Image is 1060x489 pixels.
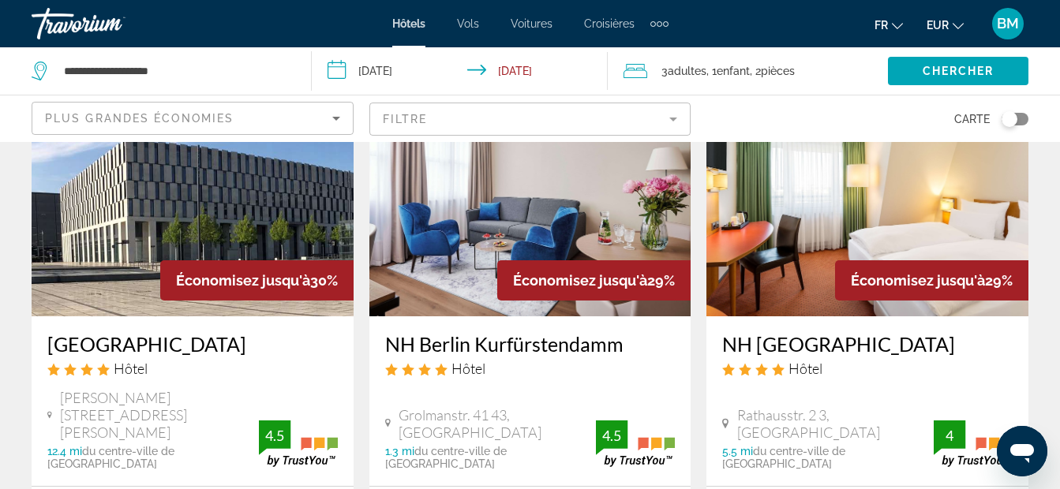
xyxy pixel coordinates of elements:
button: Travelers: 3 adults, 1 child [608,47,888,95]
span: BM [997,16,1019,32]
span: Carte [954,108,990,130]
span: Adultes [668,65,706,77]
span: , 1 [706,60,750,82]
span: 3 [661,60,706,82]
a: Vols [457,17,479,30]
mat-select: Sort by [45,109,340,128]
div: 4.5 [596,426,627,445]
a: NH Berlin Kurfürstendamm [385,332,676,356]
img: Hotel image [32,64,354,316]
span: Économisez jusqu'à [513,272,647,289]
div: 4 star Hotel [385,360,676,377]
div: 4 star Hotel [47,360,338,377]
img: trustyou-badge.svg [934,420,1013,467]
span: EUR [927,19,949,32]
span: 12.4 mi [47,445,82,457]
span: du centre-ville de [GEOGRAPHIC_DATA] [385,445,507,470]
img: Hotel image [706,64,1028,316]
img: trustyou-badge.svg [596,420,675,467]
span: 5.5 mi [722,445,753,457]
span: fr [875,19,888,32]
span: Enfant [717,65,750,77]
button: Check-in date: Dec 26, 2025 Check-out date: Dec 31, 2025 [312,47,608,95]
span: du centre-ville de [GEOGRAPHIC_DATA] [722,445,845,470]
a: Croisières [584,17,635,30]
span: Grolmanstr. 41 43, [GEOGRAPHIC_DATA] [399,406,596,441]
button: Filter [369,102,691,136]
img: Hotel image [369,64,691,316]
div: 4.5 [259,426,290,445]
span: 1.3 mi [385,445,414,457]
div: 30% [160,260,354,300]
span: pièces [761,65,795,77]
span: Chercher [923,65,994,77]
span: , 2 [750,60,795,82]
span: Plus grandes économies [45,112,234,125]
div: 29% [497,260,691,300]
span: [PERSON_NAME][STREET_ADDRESS][PERSON_NAME] [60,389,259,441]
span: Hôtel [114,360,148,377]
span: du centre-ville de [GEOGRAPHIC_DATA] [47,445,174,470]
button: Chercher [888,57,1028,85]
span: Hôtel [788,360,822,377]
span: Économisez jusqu'à [176,272,310,289]
button: Change currency [927,13,964,36]
iframe: Bouton de lancement de la fenêtre de messagerie [997,426,1047,476]
a: NH [GEOGRAPHIC_DATA] [722,332,1013,356]
div: 4 star Hotel [722,360,1013,377]
img: trustyou-badge.svg [259,420,338,467]
button: Extra navigation items [650,11,669,36]
a: [GEOGRAPHIC_DATA] [47,332,338,356]
button: Toggle map [990,112,1028,126]
div: 29% [835,260,1028,300]
a: Travorium [32,3,189,44]
button: User Menu [987,7,1028,40]
span: Rathausstr. 2 3, [GEOGRAPHIC_DATA] [737,406,934,441]
a: Hôtels [392,17,425,30]
span: Économisez jusqu'à [851,272,985,289]
div: 4 [934,426,965,445]
a: Voitures [511,17,552,30]
span: Hôtel [451,360,485,377]
button: Change language [875,13,903,36]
